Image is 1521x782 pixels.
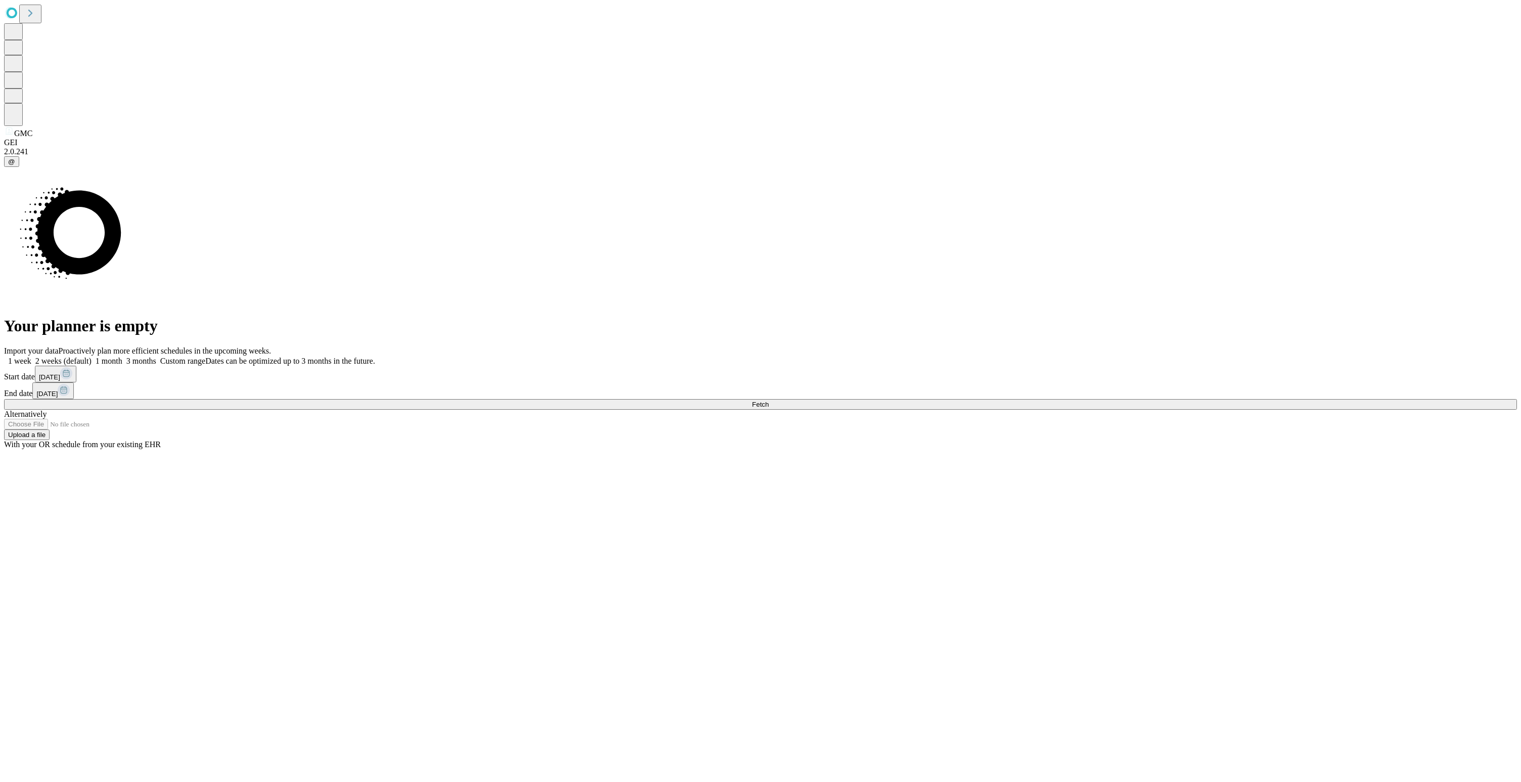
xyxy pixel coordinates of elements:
[4,346,59,355] span: Import your data
[14,129,32,138] span: GMC
[4,440,161,449] span: With your OR schedule from your existing EHR
[4,366,1517,382] div: Start date
[36,390,58,398] span: [DATE]
[4,410,47,418] span: Alternatively
[4,147,1517,156] div: 2.0.241
[4,138,1517,147] div: GEI
[160,357,205,365] span: Custom range
[8,158,15,165] span: @
[96,357,122,365] span: 1 month
[4,382,1517,399] div: End date
[4,429,50,440] button: Upload a file
[4,399,1517,410] button: Fetch
[4,156,19,167] button: @
[8,357,31,365] span: 1 week
[4,317,1517,335] h1: Your planner is empty
[752,401,769,408] span: Fetch
[39,373,60,381] span: [DATE]
[126,357,156,365] span: 3 months
[32,382,74,399] button: [DATE]
[35,366,76,382] button: [DATE]
[35,357,92,365] span: 2 weeks (default)
[59,346,271,355] span: Proactively plan more efficient schedules in the upcoming weeks.
[205,357,375,365] span: Dates can be optimized up to 3 months in the future.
